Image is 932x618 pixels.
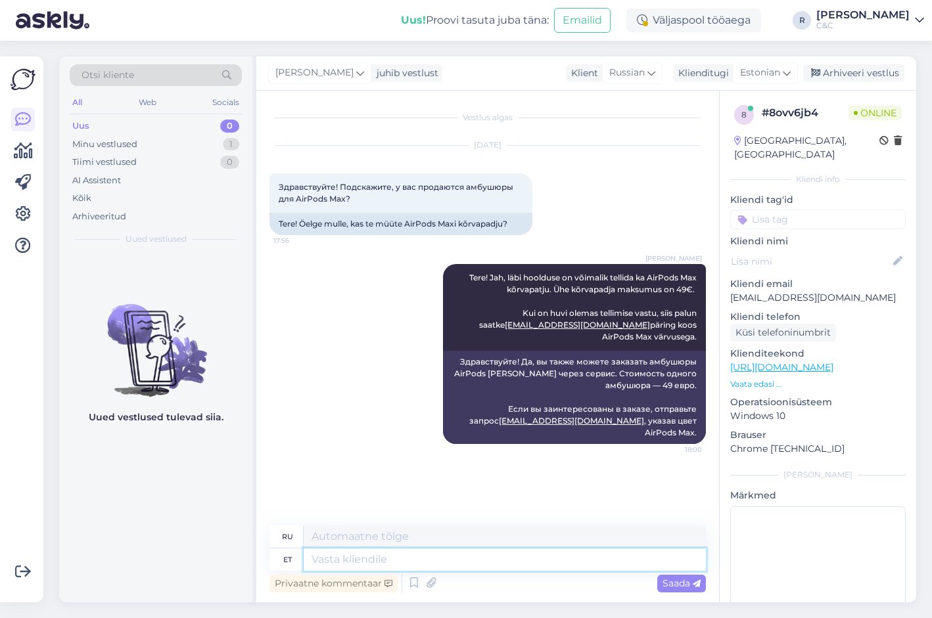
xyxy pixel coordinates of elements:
b: Uus! [401,14,426,26]
div: Privaatne kommentaar [269,575,398,592]
div: [GEOGRAPHIC_DATA], [GEOGRAPHIC_DATA] [734,134,879,162]
div: 0 [220,156,239,169]
div: [PERSON_NAME] [730,469,906,481]
div: Minu vestlused [72,138,137,151]
p: Klienditeekond [730,347,906,361]
p: Chrome [TECHNICAL_ID] [730,442,906,456]
div: et [283,548,292,571]
div: Kliendi info [730,173,906,185]
span: Uued vestlused [126,233,187,245]
div: All [70,94,85,111]
div: Web [136,94,159,111]
div: R [793,11,811,30]
p: Vaata edasi ... [730,378,906,390]
span: Tere! Jah, läbi hoolduse on võimalik tellida ka AirPods Max kõrvapatju. Ühe kõrvapadja maksumus o... [469,273,699,342]
img: Askly Logo [11,67,35,92]
span: 8 [741,110,747,120]
span: [PERSON_NAME] [275,66,354,80]
span: Здравствуйте! Подскажите, у вас продаются амбушюры для AirPods Max? [279,182,515,204]
div: juhib vestlust [371,66,438,80]
div: Tere! Öelge mulle, kas te müüte AirPods Maxi kõrvapadju? [269,213,532,235]
div: Klienditugi [673,66,729,80]
p: Uued vestlused tulevad siia. [89,410,223,424]
div: Socials [210,94,242,111]
p: [EMAIL_ADDRESS][DOMAIN_NAME] [730,291,906,305]
p: Windows 10 [730,409,906,423]
div: # 8ovv6jb4 [762,105,849,121]
div: Kõik [72,192,91,205]
p: Kliendi telefon [730,310,906,324]
p: Kliendi tag'id [730,193,906,207]
div: [DATE] [269,139,706,151]
input: Lisa nimi [731,254,891,269]
div: 1 [223,138,239,151]
span: Otsi kliente [82,68,134,82]
input: Lisa tag [730,210,906,229]
img: No chats [59,280,252,399]
div: Arhiveeritud [72,210,126,223]
div: Väljaspool tööaega [626,9,761,32]
span: Online [849,106,902,120]
span: Saada [663,577,701,589]
a: [PERSON_NAME]C&C [816,10,924,31]
div: Klient [566,66,598,80]
a: [URL][DOMAIN_NAME] [730,361,833,373]
div: AI Assistent [72,174,121,187]
p: Kliendi nimi [730,234,906,248]
p: Kliendi email [730,277,906,291]
div: Arhiveeri vestlus [803,64,904,82]
div: Vestlus algas [269,112,706,123]
div: Küsi telefoninumbrit [730,324,836,342]
button: Emailid [554,8,611,33]
span: Estonian [740,66,780,80]
span: 17:56 [273,236,323,246]
div: 0 [220,120,239,133]
div: Tiimi vestlused [72,156,137,169]
span: Russian [609,66,645,80]
a: [EMAIL_ADDRESS][DOMAIN_NAME] [505,320,650,330]
span: 18:00 [653,445,702,454]
div: Uus [72,120,89,133]
div: ru [282,525,293,548]
p: Operatsioonisüsteem [730,395,906,409]
div: [PERSON_NAME] [816,10,910,20]
div: Здравствуйте! Да, вы также можете заказать амбушюры AirPods [PERSON_NAME] через сервис. Стоимость... [443,351,706,444]
div: C&C [816,20,910,31]
a: [EMAIL_ADDRESS][DOMAIN_NAME] [499,416,644,426]
p: Märkmed [730,489,906,502]
div: Proovi tasuta juba täna: [401,12,549,28]
span: [PERSON_NAME] [645,254,702,263]
p: Brauser [730,428,906,442]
